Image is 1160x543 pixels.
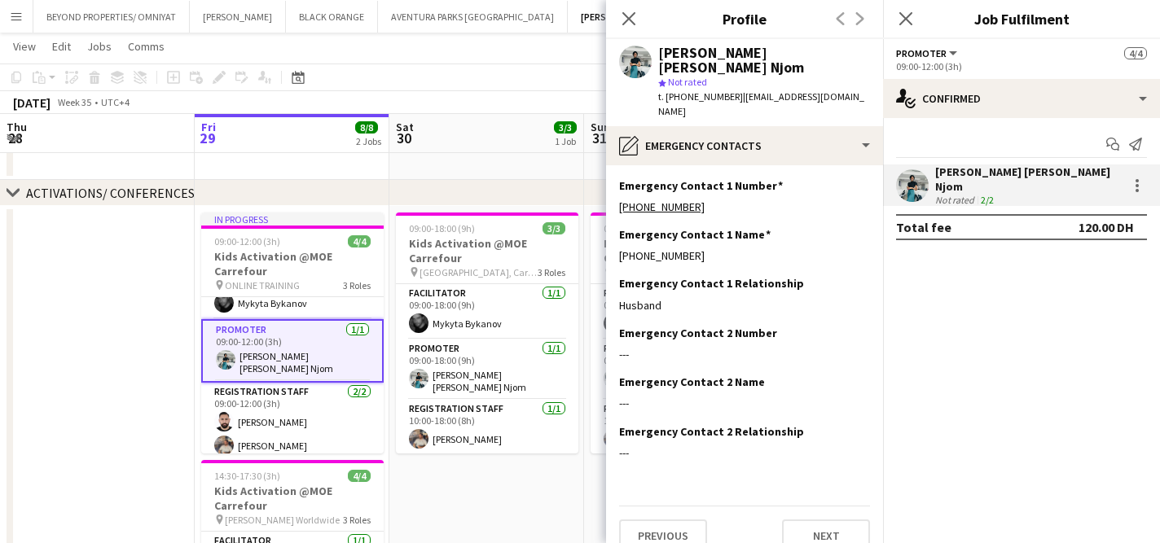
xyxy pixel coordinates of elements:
[396,236,578,265] h3: Kids Activation @MOE Carrefour
[1124,47,1147,59] span: 4/4
[214,470,280,482] span: 14:30-17:30 (3h)
[13,94,51,111] div: [DATE]
[201,383,384,462] app-card-role: Registration Staff2/209:00-12:00 (3h)[PERSON_NAME][PERSON_NAME]
[348,470,371,482] span: 4/4
[128,39,165,54] span: Comms
[343,514,371,526] span: 3 Roles
[87,39,112,54] span: Jobs
[591,236,773,265] h3: Kids Activation @MOE Carrefour
[591,400,773,455] app-card-role: Registration Staff1/110:30-12:00 (1h30m)[PERSON_NAME]
[378,1,568,33] button: AVENTURA PARKS [GEOGRAPHIC_DATA]
[201,249,384,278] h3: Kids Activation @MOE Carrefour
[46,36,77,57] a: Edit
[201,319,384,383] app-card-role: Promoter1/109:00-12:00 (3h)[PERSON_NAME] [PERSON_NAME] Njom
[420,266,538,278] span: [GEOGRAPHIC_DATA], Carrefour
[591,120,610,134] span: Sun
[658,90,864,117] span: | [EMAIL_ADDRESS][DOMAIN_NAME]
[356,135,381,147] div: 2 Jobs
[619,326,777,340] h3: Emergency Contact 2 Number
[7,120,27,134] span: Thu
[101,96,130,108] div: UTC+4
[190,1,286,33] button: [PERSON_NAME]
[619,374,765,389] h3: Emergency Contact 2 Name
[54,96,94,108] span: Week 35
[396,120,414,134] span: Sat
[393,129,414,147] span: 30
[396,339,578,400] app-card-role: Promoter1/109:00-18:00 (9h)[PERSON_NAME] [PERSON_NAME] Njom
[896,60,1147,72] div: 09:00-12:00 (3h)
[606,8,883,29] h3: Profile
[604,222,670,234] span: 09:00-18:00 (9h)
[121,36,171,57] a: Comms
[619,347,870,361] div: ---
[568,1,666,33] button: [PERSON_NAME]
[554,121,577,134] span: 3/3
[225,514,340,526] span: [PERSON_NAME] Worldwide
[935,194,978,206] div: Not rated
[225,279,300,291] span: ONLINE TRAINING
[668,76,707,88] span: Not rated
[619,248,870,263] div: [PHONE_NUMBER]
[343,279,371,291] span: 3 Roles
[981,194,994,206] app-skills-label: 2/2
[658,90,743,103] span: t. [PHONE_NUMBER]
[591,284,773,339] app-card-role: Facilitator1/109:00-18:00 (9h)Mykyta Bykanov
[896,47,947,59] span: Promoter
[348,235,371,247] span: 4/4
[201,484,384,513] h3: Kids Activation @MOE Carrefour
[896,47,960,59] button: Promoter
[619,424,804,439] h3: Emergency Contact 2 Relationship
[538,266,565,278] span: 3 Roles
[396,400,578,455] app-card-role: Registration Staff1/110:00-18:00 (8h)[PERSON_NAME]
[33,1,190,33] button: BEYOND PROPERTIES/ OMNIYAT
[591,212,773,453] app-job-card: 09:00-18:00 (9h)4/4Kids Activation @MOE Carrefour [GEOGRAPHIC_DATA], Carrefour4 RolesFacilitator1...
[52,39,71,54] span: Edit
[201,212,384,226] div: In progress
[1079,219,1134,235] div: 120.00 DH
[658,46,870,75] div: [PERSON_NAME] [PERSON_NAME] Njom
[591,339,773,400] app-card-role: Promoter1/109:00-18:00 (9h)[PERSON_NAME] [PERSON_NAME] Njom
[555,135,576,147] div: 1 Job
[199,129,216,147] span: 29
[396,284,578,339] app-card-role: Facilitator1/109:00-18:00 (9h)Mykyta Bykanov
[13,39,36,54] span: View
[935,164,1121,194] div: [PERSON_NAME] [PERSON_NAME] Njom
[7,36,42,57] a: View
[619,445,870,460] div: ---
[883,79,1160,118] div: Confirmed
[619,276,804,291] h3: Emergency Contact 1 Relationship
[409,222,475,234] span: 09:00-18:00 (9h)
[543,222,565,234] span: 3/3
[619,298,870,313] div: Husband
[619,227,771,242] h3: Emergency Contact 1 Name
[619,178,783,193] h3: Emergency Contact 1 Number
[883,8,1160,29] h3: Job Fulfilment
[396,212,578,453] app-job-card: 09:00-18:00 (9h)3/3Kids Activation @MOE Carrefour [GEOGRAPHIC_DATA], Carrefour3 RolesFacilitator1...
[588,129,610,147] span: 31
[4,129,27,147] span: 28
[896,219,951,235] div: Total fee
[619,396,870,410] div: ---
[201,120,216,134] span: Fri
[81,36,118,57] a: Jobs
[201,212,384,453] app-job-card: In progress09:00-12:00 (3h)4/4Kids Activation @MOE Carrefour ONLINE TRAINING3 RolesFacilitator1/1...
[214,235,280,247] span: 09:00-12:00 (3h)
[286,1,378,33] button: BLACK ORANGE
[606,126,883,165] div: Emergency contacts
[26,185,195,201] div: ACTIVATIONS/ CONFERENCES
[355,121,378,134] span: 8/8
[619,199,705,214] a: [PHONE_NUMBER]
